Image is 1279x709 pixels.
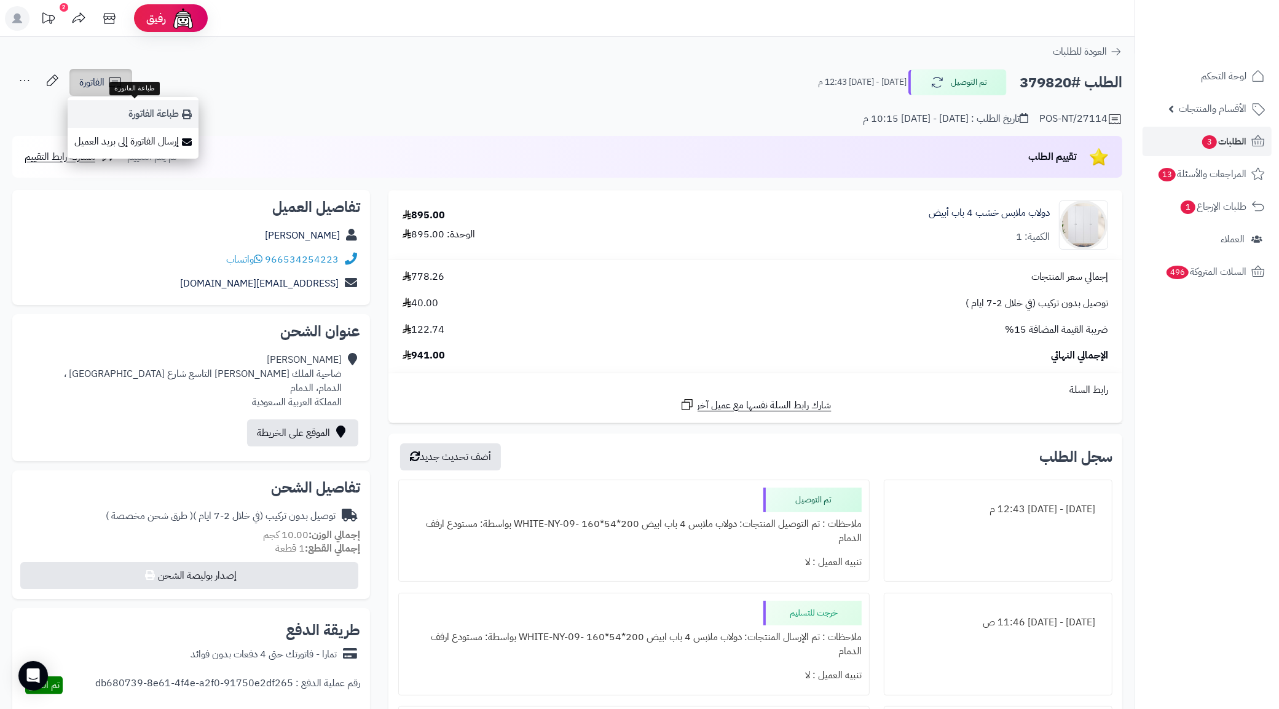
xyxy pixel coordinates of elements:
strong: إجمالي القطع: [305,541,360,556]
span: 778.26 [403,270,444,284]
div: ملاحظات : تم التوصيل المنتجات: دولاب ملابس 4 باب ابيض 200*54*160 -WHITE-NY-09 بواسطة: مستودع ارفف... [406,512,862,550]
div: ملاحظات : تم الإرسال المنتجات: دولاب ملابس 4 باب ابيض 200*54*160 -WHITE-NY-09 بواسطة: مستودع ارفف... [406,625,862,663]
div: [PERSON_NAME] ضاحية الملك [PERSON_NAME] التاسع شارع [GEOGRAPHIC_DATA] ، الدمام، الدمام المملكة ال... [64,353,342,409]
span: العودة للطلبات [1053,44,1107,59]
div: Open Intercom Messenger [18,661,48,691]
a: طلبات الإرجاع1 [1143,192,1272,221]
a: [EMAIL_ADDRESS][DOMAIN_NAME] [180,276,339,291]
img: 1751790847-1-90x90.jpg [1060,200,1108,250]
a: السلات المتروكة496 [1143,257,1272,287]
a: العملاء [1143,224,1272,254]
h2: تفاصيل العميل [22,200,360,215]
div: الكمية: 1 [1016,230,1050,244]
span: ضريبة القيمة المضافة 15% [1005,323,1108,337]
small: 1 قطعة [275,541,360,556]
a: شارك رابط السلة نفسها مع عميل آخر [680,397,832,413]
span: شارك رابط السلة نفسها مع عميل آخر [698,398,832,413]
span: الطلبات [1201,133,1246,150]
div: [DATE] - [DATE] 11:46 ص [892,611,1104,635]
button: إصدار بوليصة الشحن [20,562,358,589]
span: رفيق [146,11,166,26]
span: الفاتورة [79,75,104,90]
div: تنبيه العميل : لا [406,663,862,687]
small: 10.00 كجم [263,528,360,542]
a: 966534254223 [265,252,339,267]
a: إرسال الفاتورة إلى بريد العميل [68,128,199,156]
div: تاريخ الطلب : [DATE] - [DATE] 10:15 م [863,112,1028,126]
strong: إجمالي الوزن: [309,528,360,542]
a: العودة للطلبات [1053,44,1122,59]
button: أضف تحديث جديد [400,443,501,470]
h2: تفاصيل الشحن [22,480,360,495]
img: logo-2.png [1195,33,1267,58]
div: رابط السلة [393,383,1117,397]
a: مشاركة رابط التقييم [25,149,116,164]
img: ai-face.png [171,6,195,31]
span: السلات المتروكة [1165,263,1246,280]
a: طباعة الفاتورة [68,100,199,128]
span: طلبات الإرجاع [1179,198,1246,215]
span: 3 [1202,135,1217,149]
span: الإجمالي النهائي [1051,349,1108,363]
button: تم التوصيل [908,69,1007,95]
span: المراجعات والأسئلة [1157,165,1246,183]
h2: الطلب #379820 [1020,70,1122,95]
span: لوحة التحكم [1201,68,1246,85]
span: 1 [1181,200,1195,214]
div: رقم عملية الدفع : db680739-8e61-4f4e-a2f0-91750e2df265 [95,676,360,694]
span: إجمالي سعر المنتجات [1031,270,1108,284]
span: العملاء [1221,231,1245,248]
h2: عنوان الشحن [22,324,360,339]
span: تقييم الطلب [1028,149,1077,164]
a: الموقع على الخريطة [247,419,358,446]
span: الأقسام والمنتجات [1179,100,1246,117]
h3: سجل الطلب [1039,450,1112,464]
a: تحديثات المنصة [33,6,63,34]
span: 496 [1167,266,1189,279]
div: تنبيه العميل : لا [406,550,862,574]
div: 895.00 [403,208,445,223]
span: ( طرق شحن مخصصة ) [106,509,193,523]
div: طباعة الفاتورة [109,82,160,95]
div: POS-NT/27114 [1039,112,1122,127]
a: المراجعات والأسئلة13 [1143,159,1272,189]
span: 941.00 [403,349,445,363]
div: تمارا - فاتورتك حتى 4 دفعات بدون فوائد [191,648,337,662]
small: [DATE] - [DATE] 12:43 م [818,76,907,89]
div: [DATE] - [DATE] 12:43 م [892,497,1104,521]
span: 13 [1159,168,1176,181]
div: خرجت للتسليم [763,601,862,625]
span: 122.74 [403,323,444,337]
span: مشاركة رابط التقييم [25,149,95,164]
a: الفاتورة [69,69,132,96]
span: توصيل بدون تركيب (في خلال 2-7 ايام ) [966,296,1108,311]
div: تم التوصيل [763,488,862,512]
a: دولاب ملابس خشب 4 باب أبيض [929,206,1050,220]
span: 40.00 [403,296,438,311]
a: واتساب [226,252,262,267]
div: الوحدة: 895.00 [403,228,475,242]
a: الطلبات3 [1143,127,1272,156]
h2: طريقة الدفع [286,623,360,638]
div: 2 [60,3,68,12]
a: لوحة التحكم [1143,61,1272,91]
a: [PERSON_NAME] [265,228,340,243]
div: توصيل بدون تركيب (في خلال 2-7 ايام ) [106,509,336,523]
